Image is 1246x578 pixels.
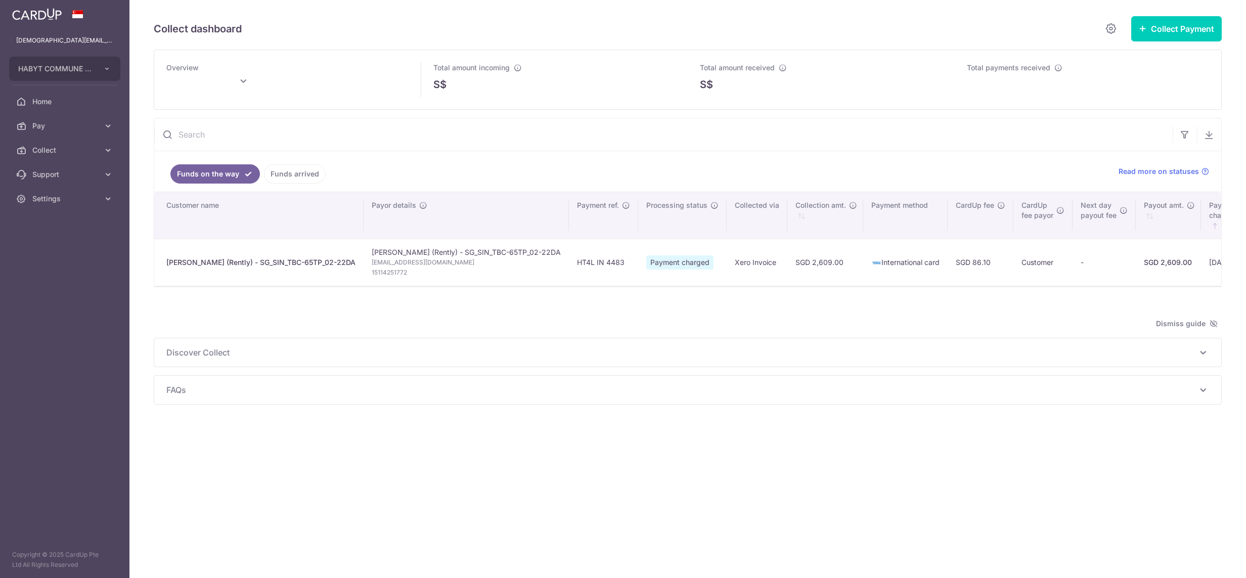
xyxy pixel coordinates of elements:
[32,97,99,107] span: Home
[871,258,881,268] img: american-express-sm-c955881869ff4294d00fd038735fb651958d7f10184fcf1bed3b24c57befb5f2.png
[1144,257,1193,268] div: SGD 2,609.00
[1073,192,1136,239] th: Next daypayout fee
[727,192,787,239] th: Collected via
[1013,192,1073,239] th: CardUpfee payor
[32,169,99,180] span: Support
[948,192,1013,239] th: CardUp fee
[1144,200,1184,210] span: Payout amt.
[569,239,638,286] td: HT4L IN 4483
[12,8,62,20] img: CardUp
[1021,200,1053,220] span: CardUp fee payor
[166,257,355,268] div: [PERSON_NAME] (Rently) - SG_SIN_TBC-65TP_02-22DA
[433,63,510,72] span: Total amount incoming
[372,257,561,268] span: [EMAIL_ADDRESS][DOMAIN_NAME]
[433,77,447,92] span: S$
[32,121,99,131] span: Pay
[16,35,113,46] p: [DEMOGRAPHIC_DATA][EMAIL_ADDRESS][DOMAIN_NAME]
[1131,16,1222,41] button: Collect Payment
[166,63,199,72] span: Overview
[166,346,1209,359] p: Discover Collect
[1156,318,1218,330] span: Dismiss guide
[372,268,561,278] span: 15114251772
[956,200,994,210] span: CardUp fee
[1136,192,1201,239] th: Payout amt. : activate to sort column ascending
[264,164,326,184] a: Funds arrived
[166,384,1197,396] span: FAQs
[795,200,846,210] span: Collection amt.
[700,77,713,92] span: S$
[646,255,714,270] span: Payment charged
[9,57,120,81] button: HABYT COMMUNE SINGAPORE 2 PTE. LTD.
[948,239,1013,286] td: SGD 86.10
[646,200,707,210] span: Processing status
[967,63,1050,72] span: Total payments received
[1013,239,1073,286] td: Customer
[727,239,787,286] td: Xero Invoice
[787,239,863,286] td: SGD 2,609.00
[1119,166,1209,176] a: Read more on statuses
[1181,548,1236,573] iframe: Opens a widget where you can find more information
[166,346,1197,359] span: Discover Collect
[32,145,99,155] span: Collect
[577,200,619,210] span: Payment ref.
[1119,166,1199,176] span: Read more on statuses
[863,239,948,286] td: International card
[700,63,775,72] span: Total amount received
[863,192,948,239] th: Payment method
[569,192,638,239] th: Payment ref.
[170,164,260,184] a: Funds on the way
[166,384,1209,396] p: FAQs
[364,192,569,239] th: Payor details
[364,239,569,286] td: [PERSON_NAME] (Rently) - SG_SIN_TBC-65TP_02-22DA
[154,21,242,37] h5: Collect dashboard
[154,118,1173,151] input: Search
[18,64,93,74] span: HABYT COMMUNE SINGAPORE 2 PTE. LTD.
[154,192,364,239] th: Customer name
[1073,239,1136,286] td: -
[1081,200,1117,220] span: Next day payout fee
[787,192,863,239] th: Collection amt. : activate to sort column ascending
[32,194,99,204] span: Settings
[638,192,727,239] th: Processing status
[372,200,416,210] span: Payor details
